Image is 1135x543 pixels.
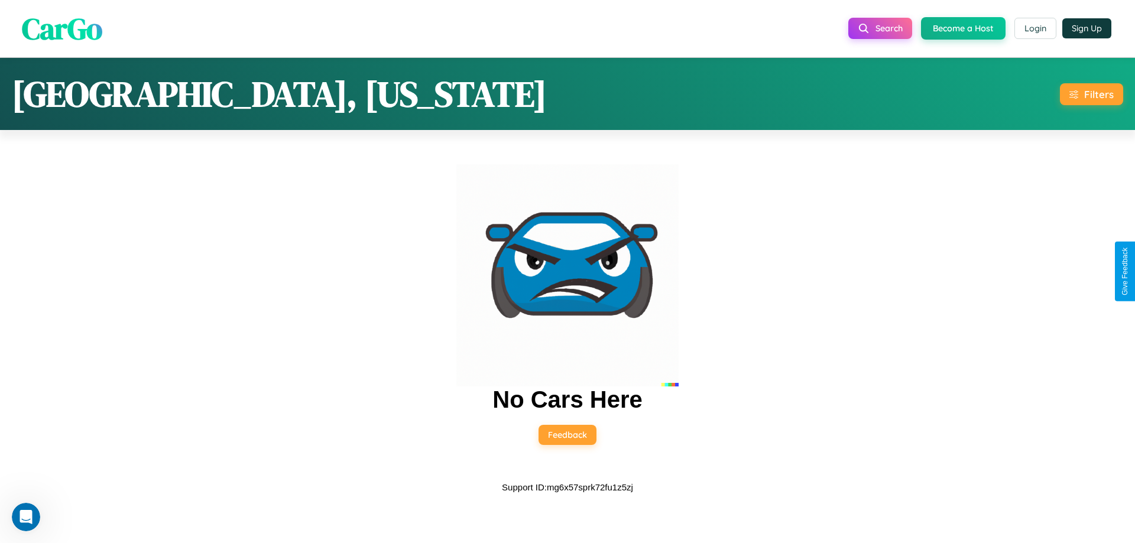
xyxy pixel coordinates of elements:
p: Support ID: mg6x57sprk72fu1z5zj [502,479,633,495]
button: Sign Up [1062,18,1111,38]
button: Filters [1060,83,1123,105]
span: CarGo [22,8,102,48]
h1: [GEOGRAPHIC_DATA], [US_STATE] [12,70,547,118]
button: Login [1014,18,1056,39]
div: Filters [1084,88,1114,100]
button: Become a Host [921,17,1006,40]
img: car [456,164,679,386]
button: Search [848,18,912,39]
iframe: Intercom live chat [12,503,40,531]
h2: No Cars Here [492,386,642,413]
div: Give Feedback [1121,248,1129,295]
span: Search [875,23,903,34]
button: Feedback [539,425,596,445]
